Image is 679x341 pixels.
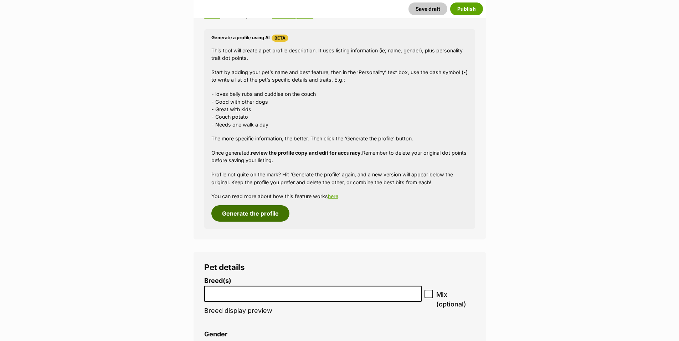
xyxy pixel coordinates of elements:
p: The more specific information, the better. Then click the ‘Generate the profile’ button. [211,135,468,142]
strong: review the profile copy and edit for accuracy. [251,150,362,156]
li: Breed display preview [204,277,422,322]
p: You can read more about how this feature works . [211,192,468,200]
p: Once generated, Remember to delete your original dot points before saving your listing. [211,149,468,164]
span: Beta [272,35,288,42]
button: Save draft [408,2,447,15]
span: Pet details [204,262,245,272]
p: This tool will create a pet profile description. It uses listing information (ie; name, gender), ... [211,47,468,62]
label: Breed(s) [204,277,422,285]
a: here [328,193,338,199]
p: Start by adding your pet’s name and best feature, then in the ‘Personality’ text box, use the das... [211,68,468,84]
span: Mix (optional) [436,290,475,309]
button: Generate the profile [211,205,289,222]
h4: Generate a profile using AI [211,35,468,42]
p: - loves belly rubs and cuddles on the couch - Good with other dogs - Great with kids - Couch pota... [211,90,468,128]
p: Profile not quite on the mark? Hit ‘Generate the profile’ again, and a new version will appear be... [211,171,468,186]
label: Gender [204,331,227,338]
button: Publish [450,2,483,15]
